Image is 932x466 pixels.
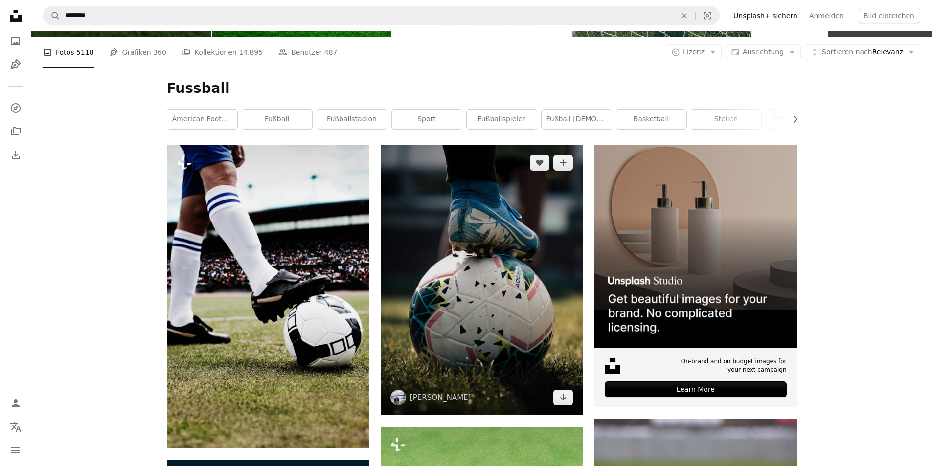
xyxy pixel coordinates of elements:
[6,441,25,460] button: Menü
[675,357,786,374] span: On-brand and on budget images for your next campaign
[726,44,801,60] button: Ausrichtung
[6,98,25,118] a: Entdecken
[167,80,797,97] h1: Fussball
[167,110,237,129] a: American Football
[381,145,583,415] img: Weißer und blauer Fußball auf grünem Rasenplatz
[242,110,312,129] a: Fußball
[696,6,719,25] button: Visuelle Suche
[727,8,803,23] a: Unsplash+ sichern
[766,110,836,129] a: [PERSON_NAME]
[683,48,705,56] span: Lizenz
[317,110,387,129] a: fußballstadion
[553,390,573,405] a: Herunterladen
[594,145,796,407] a: On-brand and on budget images for your next campaignLearn More
[6,417,25,437] button: Sprache
[542,110,612,129] a: Fußball [DEMOGRAPHIC_DATA]
[858,8,920,23] button: Bild einreichen
[743,48,784,56] span: Ausrichtung
[324,47,338,58] span: 487
[553,155,573,171] button: Zu Kollektion hinzufügen
[691,110,761,129] a: Stellen
[392,110,462,129] a: Sport
[44,6,60,25] button: Unsplash suchen
[6,145,25,165] a: Bisherige Downloads
[674,6,695,25] button: Löschen
[6,31,25,51] a: Fotos
[605,381,786,397] div: Learn More
[616,110,686,129] a: Basketball
[167,145,369,448] img: Ein Fußball, der auf einem üppig grünen Feld sitzt
[381,276,583,285] a: Weißer und blauer Fußball auf grünem Rasenplatz
[167,292,369,301] a: Ein Fußball, der auf einem üppig grünen Feld sitzt
[390,390,406,405] img: Zum Profil von Connor Coyne
[805,44,920,60] button: Sortieren nachRelevanz
[239,47,263,58] span: 14.895
[6,122,25,141] a: Kollektionen
[666,44,722,60] button: Lizenz
[530,155,549,171] button: Gefällt mir
[110,37,166,68] a: Grafiken 360
[153,47,166,58] span: 360
[6,394,25,413] a: Anmelden / Registrieren
[6,6,25,27] a: Startseite — Unsplash
[822,47,903,57] span: Relevanz
[786,110,797,129] button: Liste nach rechts verschieben
[410,393,471,402] a: [PERSON_NAME]
[822,48,872,56] span: Sortieren nach
[467,110,537,129] a: Fußballspieler
[594,145,796,347] img: file-1715714113747-b8b0561c490eimage
[43,6,720,25] form: Finden Sie Bildmaterial auf der ganzen Webseite
[6,55,25,74] a: Grafiken
[803,8,850,23] a: Anmelden
[278,37,337,68] a: Benutzer 487
[182,37,263,68] a: Kollektionen 14.895
[605,358,620,374] img: file-1631678316303-ed18b8b5cb9cimage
